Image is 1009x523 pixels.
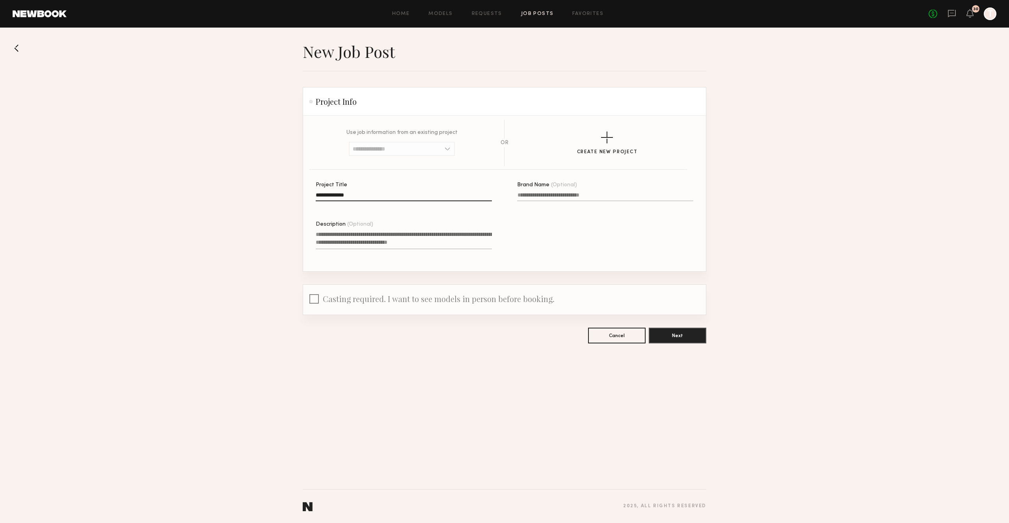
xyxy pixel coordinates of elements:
div: Project Title [316,182,492,188]
h1: New Job Post [303,42,395,61]
span: Casting required. I want to see models in person before booking. [323,293,555,304]
p: Use job information from an existing project [346,130,458,135]
a: Requests [472,11,502,17]
div: OR [501,140,508,146]
textarea: Description(Optional) [316,230,492,249]
div: Create New Project [577,150,638,155]
a: Home [392,11,410,17]
button: Cancel [588,328,646,343]
div: 30 [973,7,978,11]
a: Favorites [572,11,603,17]
span: (Optional) [551,182,577,188]
h2: Project Info [309,97,357,106]
span: (Optional) [347,222,373,227]
div: 2025 , all rights reserved [623,504,706,509]
a: Models [428,11,452,17]
div: Brand Name [517,182,693,188]
div: Description [316,222,492,227]
a: T [984,7,996,20]
button: Next [649,328,706,343]
input: Project Title [316,192,492,201]
input: Brand Name(Optional) [517,192,693,201]
a: Job Posts [521,11,554,17]
button: Create New Project [577,132,638,155]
